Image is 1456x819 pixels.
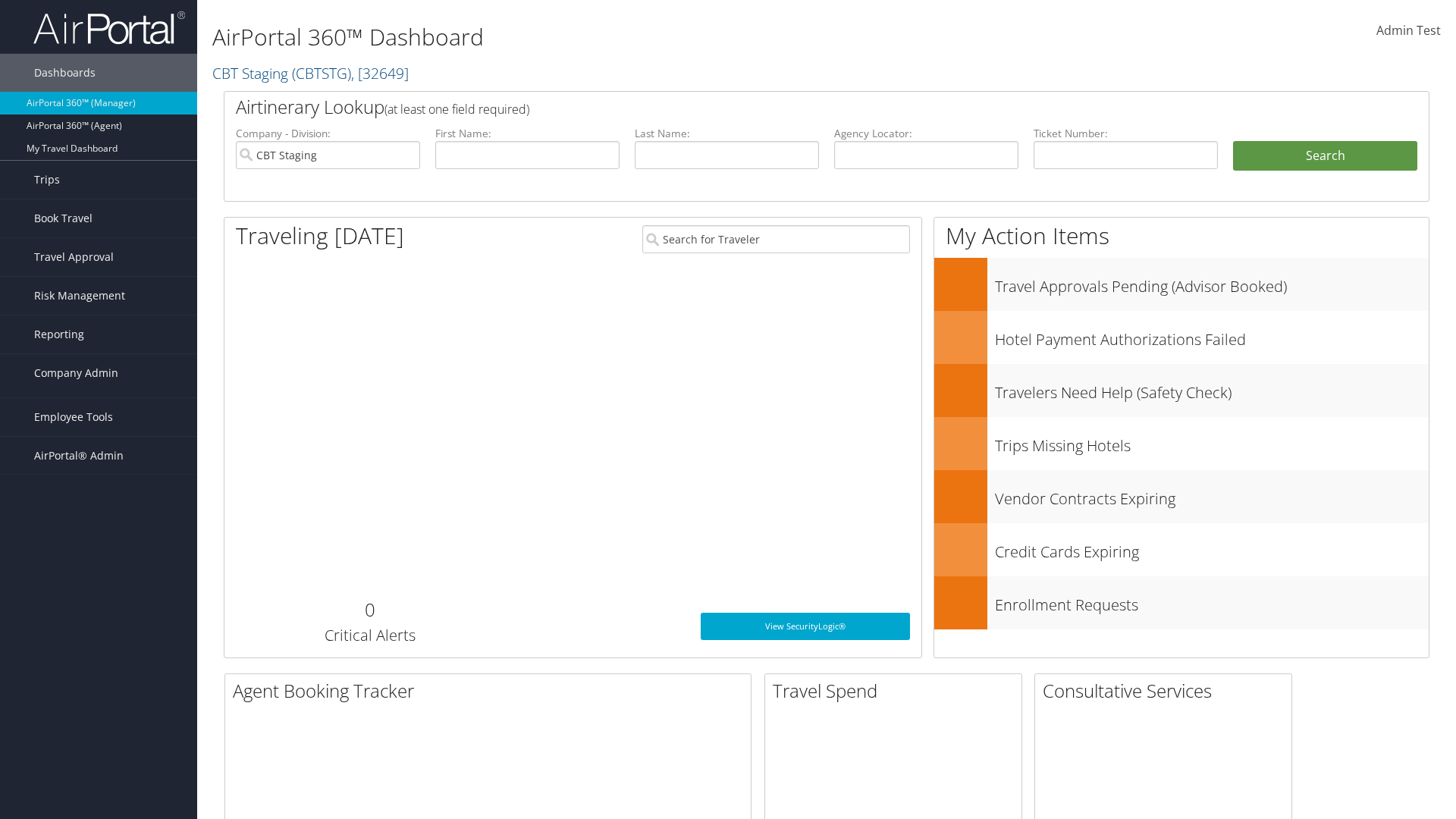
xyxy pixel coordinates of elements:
a: Credit Cards Expiring [934,523,1429,576]
span: Travel Approval [34,238,114,276]
span: Company Admin [34,354,118,392]
label: Ticket Number: [1034,126,1218,141]
label: Agency Locator: [834,126,1018,141]
span: Employee Tools [34,398,113,436]
h1: My Action Items [934,220,1429,252]
label: First Name: [435,126,620,141]
span: Book Travel [34,199,93,237]
h3: Hotel Payment Authorizations Failed [995,322,1429,350]
span: Admin Test [1376,22,1441,39]
h3: Travel Approvals Pending (Advisor Booked) [995,268,1429,297]
h2: Consultative Services [1043,678,1291,704]
span: ( CBTSTG ) [292,63,351,83]
h1: Traveling [DATE] [236,220,404,252]
span: Risk Management [34,277,125,315]
button: Search [1233,141,1417,171]
a: View SecurityLogic® [701,613,910,640]
label: Company - Division: [236,126,420,141]
span: Dashboards [34,54,96,92]
a: Travelers Need Help (Safety Check) [934,364,1429,417]
input: Search for Traveler [642,225,910,253]
h3: Critical Alerts [236,625,504,646]
label: Last Name: [635,126,819,141]
a: Hotel Payment Authorizations Failed [934,311,1429,364]
h2: Agent Booking Tracker [233,678,751,704]
span: Reporting [34,315,84,353]
a: Travel Approvals Pending (Advisor Booked) [934,258,1429,311]
a: Admin Test [1376,8,1441,55]
h2: 0 [236,597,504,623]
span: , [ 32649 ] [351,63,409,83]
h2: Airtinerary Lookup [236,94,1317,120]
h3: Travelers Need Help (Safety Check) [995,375,1429,403]
a: Vendor Contracts Expiring [934,470,1429,523]
h2: Travel Spend [773,678,1021,704]
h3: Vendor Contracts Expiring [995,481,1429,510]
a: Enrollment Requests [934,576,1429,629]
span: AirPortal® Admin [34,437,124,475]
h3: Credit Cards Expiring [995,534,1429,563]
h3: Enrollment Requests [995,587,1429,616]
img: airportal-logo.png [33,10,185,45]
h3: Trips Missing Hotels [995,428,1429,457]
h1: AirPortal 360™ Dashboard [212,21,1031,53]
span: Trips [34,161,60,199]
span: (at least one field required) [384,101,529,118]
a: CBT Staging [212,63,409,83]
a: Trips Missing Hotels [934,417,1429,470]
